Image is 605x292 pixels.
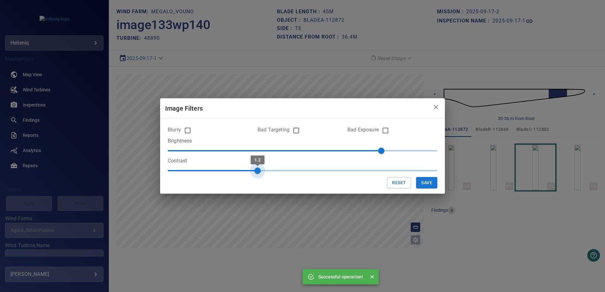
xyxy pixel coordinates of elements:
label: Bad Targeting [258,126,290,133]
button: Save [416,177,437,189]
p: Successful operation! [318,274,363,280]
button: Reset [387,177,411,189]
h2: Image Filters [160,98,445,119]
label: Contrast [168,157,187,164]
label: Bad Exposure [347,126,379,133]
label: Blurry [168,126,181,133]
button: close [430,101,442,113]
button: Close [368,273,376,281]
span: 1.2 [254,157,261,162]
label: Brightness [168,137,192,144]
